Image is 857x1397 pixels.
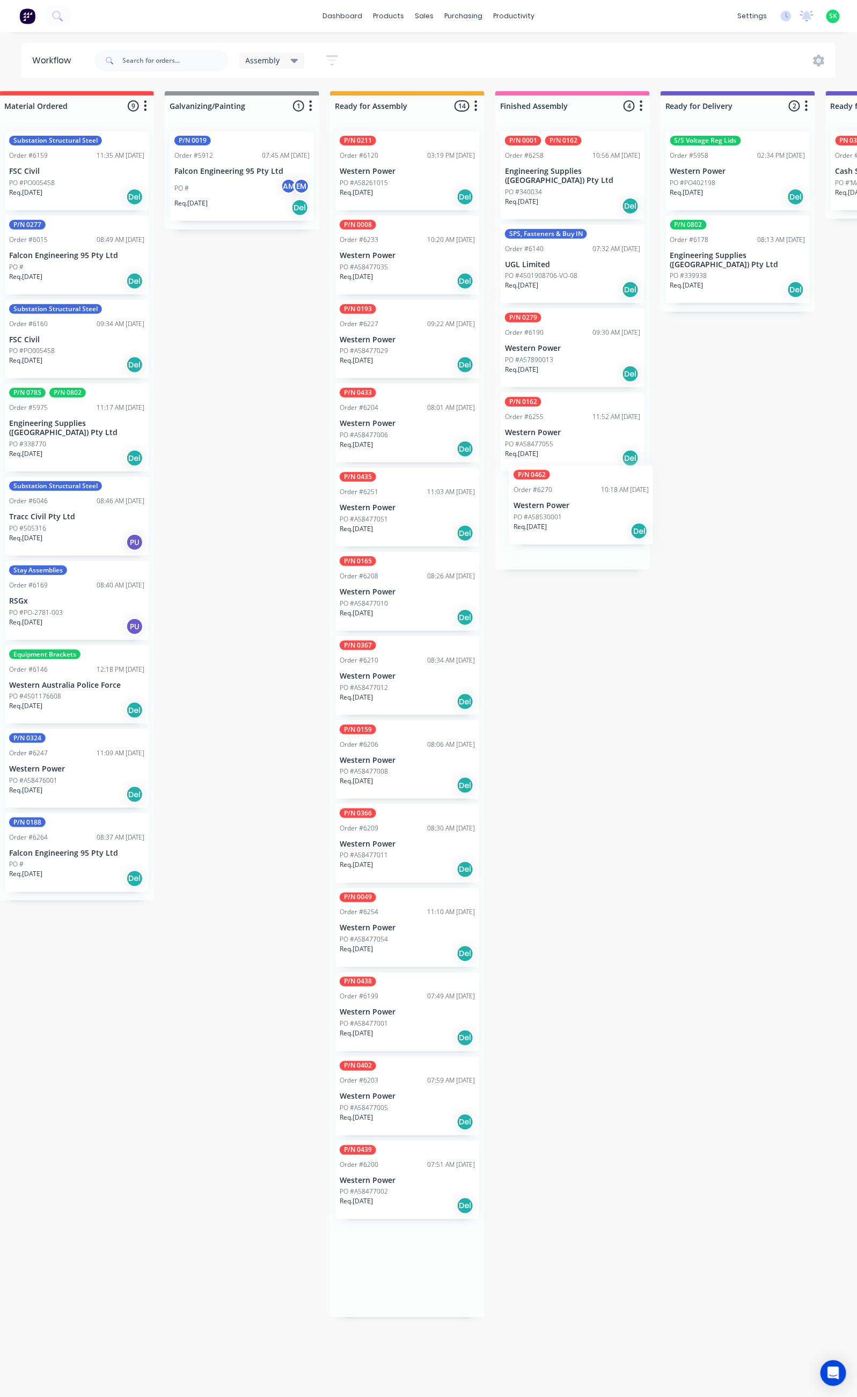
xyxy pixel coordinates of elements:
span: 4 [624,100,635,112]
div: Open Intercom Messenger [821,1361,846,1386]
span: 9 [128,100,139,112]
div: Workflow [32,54,76,67]
span: Assembly [246,55,280,66]
div: products [368,8,409,24]
div: productivity [488,8,540,24]
input: Enter column name… [500,100,606,112]
span: 1 [293,100,304,112]
input: Search for orders... [122,50,229,71]
input: Enter column name… [4,100,110,112]
input: Enter column name… [170,100,275,112]
span: SK [829,11,837,21]
a: dashboard [317,8,368,24]
img: Factory [19,8,35,24]
div: sales [409,8,439,24]
input: Enter column name… [665,100,771,112]
div: settings [732,8,772,24]
div: purchasing [439,8,488,24]
input: Enter column name… [335,100,441,112]
span: 14 [455,100,470,112]
span: 2 [789,100,800,112]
